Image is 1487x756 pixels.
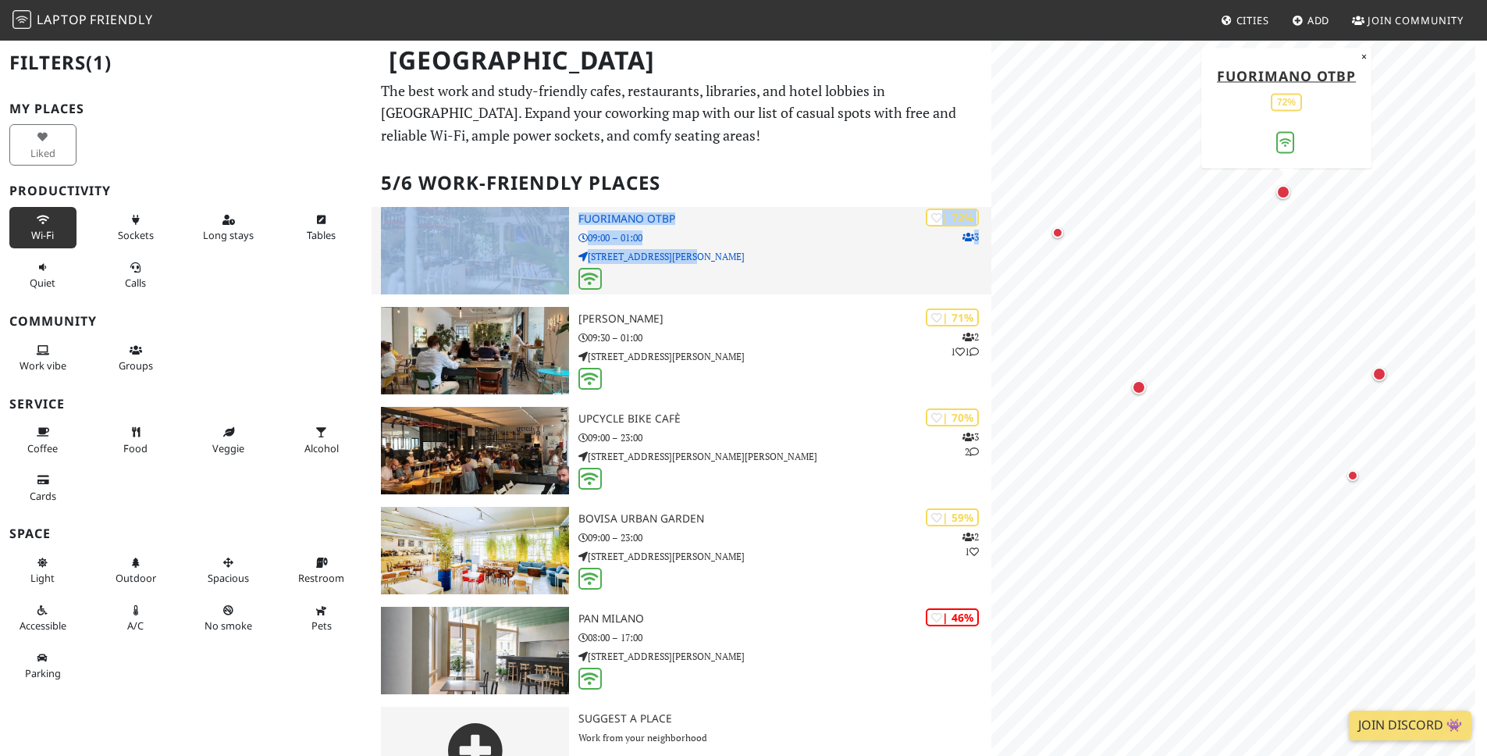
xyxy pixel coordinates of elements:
div: | 70% [926,408,979,426]
button: Outdoor [102,550,169,591]
button: Groups [102,337,169,379]
div: 72% [1271,93,1302,111]
span: Quiet [30,276,55,290]
button: Accessible [9,597,76,639]
span: Stable Wi-Fi [31,228,54,242]
div: | 46% [926,608,979,626]
h3: Upcycle Bike Cafè [578,412,991,426]
a: Fuorimano OTBP | 72% 3 Fuorimano OTBP 09:00 – 01:00 [STREET_ADDRESS][PERSON_NAME] [372,207,991,294]
span: Video/audio calls [125,276,146,290]
button: Restroom [288,550,355,591]
button: Veggie [195,419,262,461]
span: Coffee [27,441,58,455]
a: Upcycle Bike Cafè | 70% 32 Upcycle Bike Cafè 09:00 – 23:00 [STREET_ADDRESS][PERSON_NAME][PERSON_N... [372,407,991,494]
span: Power sockets [118,228,154,242]
h2: 5/6 Work-Friendly Places [381,159,982,207]
p: 08:00 – 17:00 [578,630,991,645]
p: 2 1 1 [951,330,979,359]
button: Sockets [102,207,169,248]
h1: [GEOGRAPHIC_DATA] [376,39,988,82]
button: Cards [9,467,76,508]
div: Map marker [1132,380,1152,401]
a: oTTo | 71% 211 [PERSON_NAME] 09:30 – 01:00 [STREET_ADDRESS][PERSON_NAME] [372,307,991,394]
p: [STREET_ADDRESS][PERSON_NAME][PERSON_NAME] [578,449,991,464]
span: Restroom [298,571,344,585]
a: Bovisa Urban Garden | 59% 21 Bovisa Urban Garden 09:00 – 23:00 [STREET_ADDRESS][PERSON_NAME] [372,507,991,594]
p: 09:00 – 23:00 [578,530,991,545]
div: Map marker [1052,227,1071,246]
a: Join Community [1346,6,1470,34]
span: Air conditioned [127,619,144,633]
p: Work from your neighborhood [578,730,991,745]
p: 2 1 [962,530,979,559]
img: Fuorimano OTBP [381,207,569,294]
p: [STREET_ADDRESS][PERSON_NAME] [578,549,991,564]
div: Map marker [1276,185,1297,205]
img: oTTo [381,307,569,394]
button: Quiet [9,255,76,296]
a: Cities [1215,6,1275,34]
h3: [PERSON_NAME] [578,312,991,326]
span: Pet friendly [311,619,332,633]
p: 09:30 – 01:00 [578,330,991,345]
img: Upcycle Bike Cafè [381,407,569,494]
span: Work-friendly tables [307,228,336,242]
p: [STREET_ADDRESS][PERSON_NAME] [578,249,991,264]
p: 3 2 [962,430,979,459]
span: Add [1307,13,1330,27]
a: Fuorimano OTBP [1217,66,1356,84]
button: Light [9,550,76,591]
button: Tables [288,207,355,248]
img: LaptopFriendly [12,10,31,29]
h3: Pan Milano [578,612,991,626]
span: Natural light [30,571,55,585]
button: Spacious [195,550,262,591]
button: Food [102,419,169,461]
div: | 71% [926,308,979,326]
button: Coffee [9,419,76,461]
button: Parking [9,645,76,686]
span: Smoke free [205,619,252,633]
span: Join Community [1368,13,1464,27]
h3: Community [9,314,362,329]
img: Bovisa Urban Garden [381,507,569,594]
span: Group tables [119,358,153,373]
p: [STREET_ADDRESS][PERSON_NAME] [578,649,991,664]
img: Pan Milano [381,607,569,694]
span: Spacious [208,571,249,585]
span: Friendly [90,11,152,28]
span: Accessible [20,619,66,633]
p: 09:00 – 23:00 [578,430,991,445]
a: LaptopFriendly LaptopFriendly [12,7,153,34]
button: Long stays [195,207,262,248]
span: Food [123,441,148,455]
span: Cities [1236,13,1269,27]
p: 09:00 – 01:00 [578,230,991,245]
h2: Filters [9,39,362,87]
div: | 59% [926,508,979,526]
h3: Space [9,526,362,541]
h3: Service [9,397,362,412]
button: Pets [288,597,355,639]
p: 3 [962,230,979,244]
span: Parking [25,666,61,680]
h3: Fuorimano OTBP [578,212,991,226]
button: Alcohol [288,419,355,461]
h3: My Places [9,102,362,116]
button: Wi-Fi [9,207,76,248]
span: Long stays [203,228,254,242]
span: Veggie [212,441,244,455]
button: Close popup [1357,48,1371,65]
span: Alcohol [304,441,339,455]
span: Outdoor area [116,571,156,585]
a: Add [1286,6,1336,34]
span: (1) [86,49,112,75]
p: [STREET_ADDRESS][PERSON_NAME] [578,349,991,364]
span: People working [20,358,66,373]
div: Map marker [1347,470,1366,489]
div: Map marker [1372,367,1393,387]
h3: Productivity [9,184,362,198]
a: Pan Milano | 46% Pan Milano 08:00 – 17:00 [STREET_ADDRESS][PERSON_NAME] [372,607,991,694]
span: Laptop [37,11,87,28]
button: Work vibe [9,337,76,379]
